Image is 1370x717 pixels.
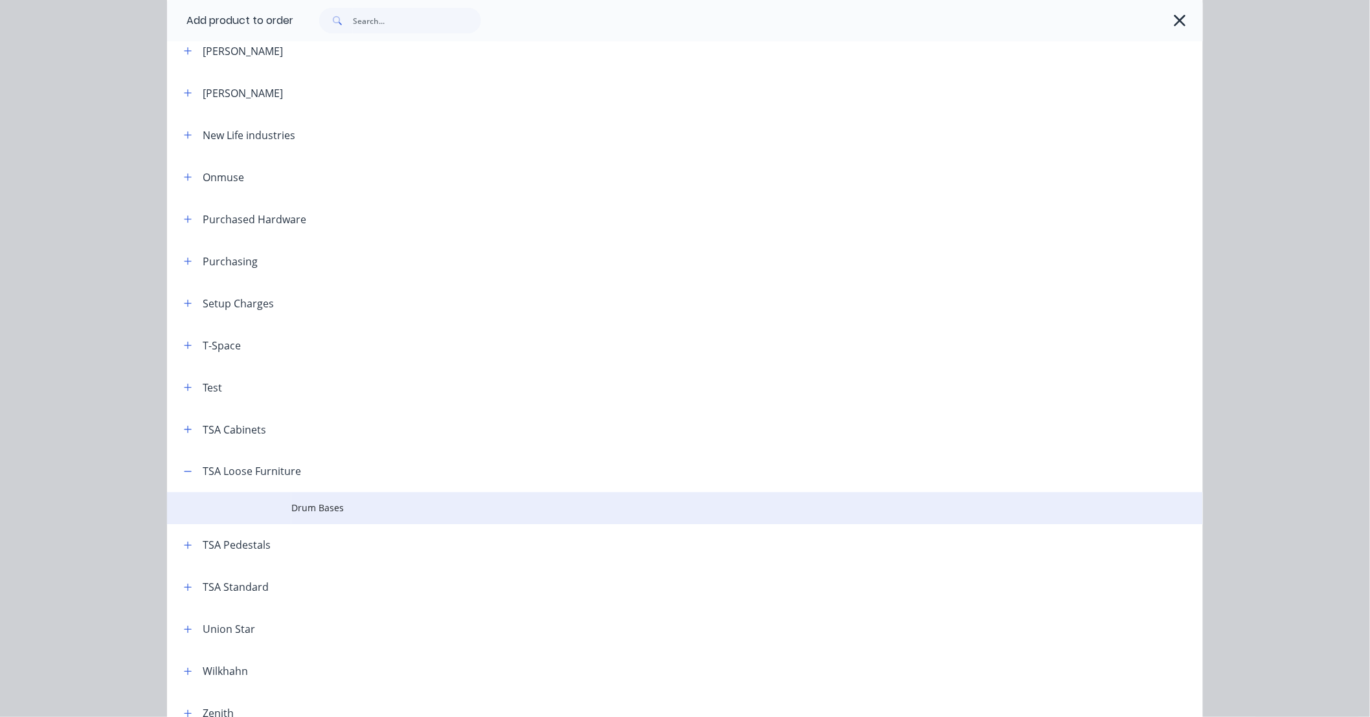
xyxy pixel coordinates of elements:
div: TSA Standard [203,580,269,595]
div: T-Space [203,338,241,353]
div: Test [203,380,222,395]
div: [PERSON_NAME] [203,85,283,101]
div: [PERSON_NAME] [203,43,283,59]
span: Drum Bases [291,502,1020,515]
div: TSA Loose Furniture [203,464,301,480]
div: Setup Charges [203,296,274,311]
div: Purchasing [203,254,258,269]
div: TSA Cabinets [203,422,266,437]
div: TSA Pedestals [203,538,271,553]
div: New Life industries [203,127,295,143]
div: Onmuse [203,170,244,185]
input: Search... [353,8,481,34]
div: Purchased Hardware [203,212,306,227]
div: Wilkhahn [203,664,248,679]
div: Union Star [203,622,255,637]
